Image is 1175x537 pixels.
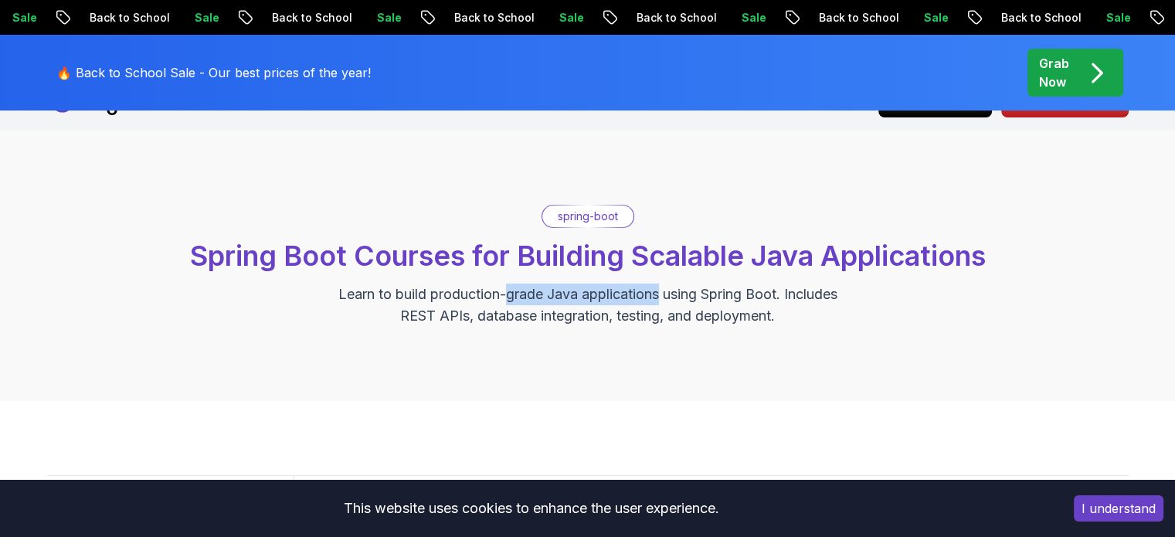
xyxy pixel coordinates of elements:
p: Back to School [441,10,546,25]
p: Sale [182,10,231,25]
p: Back to School [259,10,364,25]
p: Back to School [623,10,728,25]
p: Grab Now [1039,54,1069,91]
p: Back to School [988,10,1093,25]
span: Spring Boot Courses for Building Scalable Java Applications [190,239,986,273]
p: Sale [911,10,960,25]
p: Back to School [806,10,911,25]
p: Sale [364,10,413,25]
p: Sale [546,10,596,25]
p: spring-boot [558,209,618,224]
p: Back to School [76,10,182,25]
p: Learn to build production-grade Java applications using Spring Boot. Includes REST APIs, database... [328,284,847,327]
p: Sale [728,10,778,25]
p: 🔥 Back to School Sale - Our best prices of the year! [56,63,371,82]
button: Accept cookies [1074,495,1163,522]
div: This website uses cookies to enhance the user experience. [12,491,1051,525]
p: Sale [1093,10,1143,25]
